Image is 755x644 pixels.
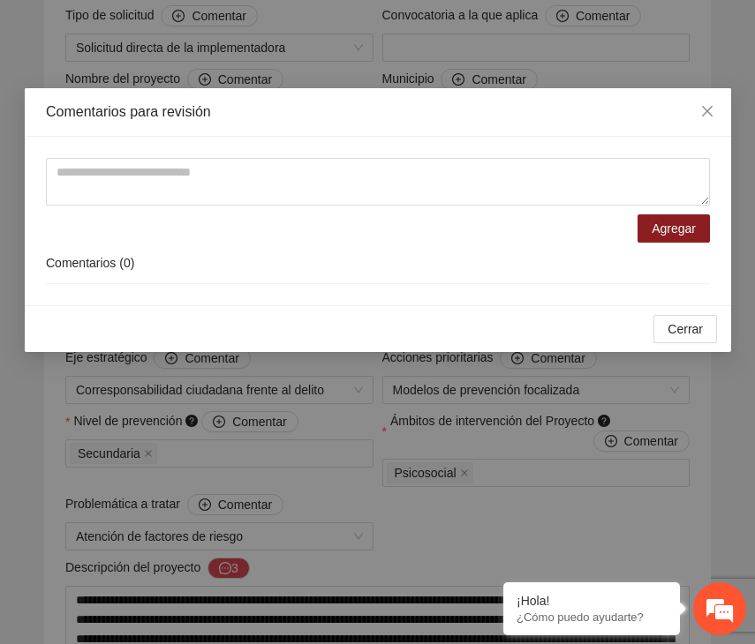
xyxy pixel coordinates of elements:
[668,319,703,339] span: Cerrar
[683,88,731,136] button: Close
[517,594,667,608] div: ¡Hola!
[46,102,710,122] div: Comentarios para revisión
[700,104,714,118] span: close
[102,217,244,395] span: Estamos en línea.
[517,610,667,624] p: ¿Cómo puedo ayudarte?
[46,256,134,270] span: Comentarios ( 0 )
[638,214,710,243] button: Agregar
[653,315,717,343] button: Cerrar
[652,219,696,238] span: Agregar
[92,90,297,113] div: Chatee con nosotros ahora
[290,9,332,51] div: Minimizar ventana de chat en vivo
[9,445,336,506] textarea: Escriba su mensaje y pulse “Intro”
